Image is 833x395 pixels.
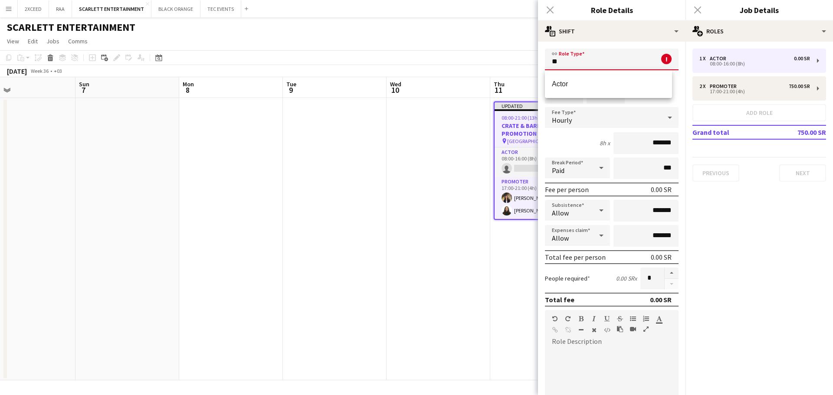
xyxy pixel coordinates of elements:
[710,83,740,89] div: Promoter
[600,139,610,147] div: 8h x
[643,315,649,322] button: Ordered List
[656,315,662,322] button: Text Color
[591,326,597,333] button: Clear Formatting
[492,85,505,95] span: 11
[552,315,558,322] button: Undo
[578,326,584,333] button: Horizontal Line
[72,0,151,17] button: SCARLETT ENTERTAINMENT
[46,37,59,45] span: Jobs
[78,85,89,95] span: 7
[604,326,610,333] button: HTML Code
[545,185,589,194] div: Fee per person
[578,315,584,322] button: Bold
[692,125,771,139] td: Grand total
[552,234,569,242] span: Allow
[79,80,89,88] span: Sun
[651,253,672,261] div: 0.00 SR
[699,89,810,94] div: 17:00-21:00 (4h)
[390,80,401,88] span: Wed
[494,80,505,88] span: Thu
[183,80,194,88] span: Mon
[495,122,590,137] h3: CRATE & BARREL PROMOTION @ [GEOGRAPHIC_DATA] - [GEOGRAPHIC_DATA]
[43,36,63,47] a: Jobs
[24,36,41,47] a: Edit
[565,315,571,322] button: Redo
[630,315,636,322] button: Unordered List
[495,147,590,177] app-card-role: Actor0/108:00-16:00 (8h)
[591,315,597,322] button: Italic
[552,166,564,175] span: Paid
[507,138,568,144] span: [GEOGRAPHIC_DATA], [GEOGRAPHIC_DATA]
[545,253,606,261] div: Total fee per person
[285,85,296,95] span: 9
[286,80,296,88] span: Tue
[7,21,135,34] h1: SCARLETT ENTERTAINMENT
[502,114,539,121] span: 08:00-21:00 (13h)
[3,36,23,47] a: View
[699,83,710,89] div: 2 x
[545,295,574,304] div: Total fee
[699,55,710,62] div: 1 x
[151,0,200,17] button: BLACK ORANGE
[54,68,62,74] div: +03
[18,0,49,17] button: 2XCEED
[650,295,672,304] div: 0.00 SR
[789,83,810,89] div: 750.00 SR
[604,315,610,322] button: Underline
[651,185,672,194] div: 0.00 SR
[200,0,241,17] button: TEC EVENTS
[552,116,572,124] span: Hourly
[643,326,649,333] button: Fullscreen
[630,326,636,333] button: Insert video
[538,4,685,16] h3: Role Details
[685,4,833,16] h3: Job Details
[771,125,826,139] td: 750.00 SR
[495,102,590,109] div: Updated
[616,274,637,282] div: 0.00 SR x
[617,326,623,333] button: Paste as plain text
[794,55,810,62] div: 0.00 SR
[7,37,19,45] span: View
[49,0,72,17] button: RAA
[552,80,665,88] span: Actor
[617,315,623,322] button: Strikethrough
[545,274,590,282] label: People required
[29,68,50,74] span: Week 36
[495,177,590,219] app-card-role: Promoter2/217:00-21:00 (4h)[PERSON_NAME][PERSON_NAME]
[389,85,401,95] span: 10
[699,62,810,66] div: 08:00-16:00 (8h)
[665,268,679,279] button: Increase
[710,55,730,62] div: Actor
[552,209,569,217] span: Allow
[68,37,88,45] span: Comms
[7,67,27,75] div: [DATE]
[65,36,91,47] a: Comms
[494,101,591,220] app-job-card: Updated08:00-21:00 (13h)2/3CRATE & BARREL PROMOTION @ [GEOGRAPHIC_DATA] - [GEOGRAPHIC_DATA] [GEOG...
[181,85,194,95] span: 8
[538,21,685,42] div: Shift
[28,37,38,45] span: Edit
[685,21,833,42] div: Roles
